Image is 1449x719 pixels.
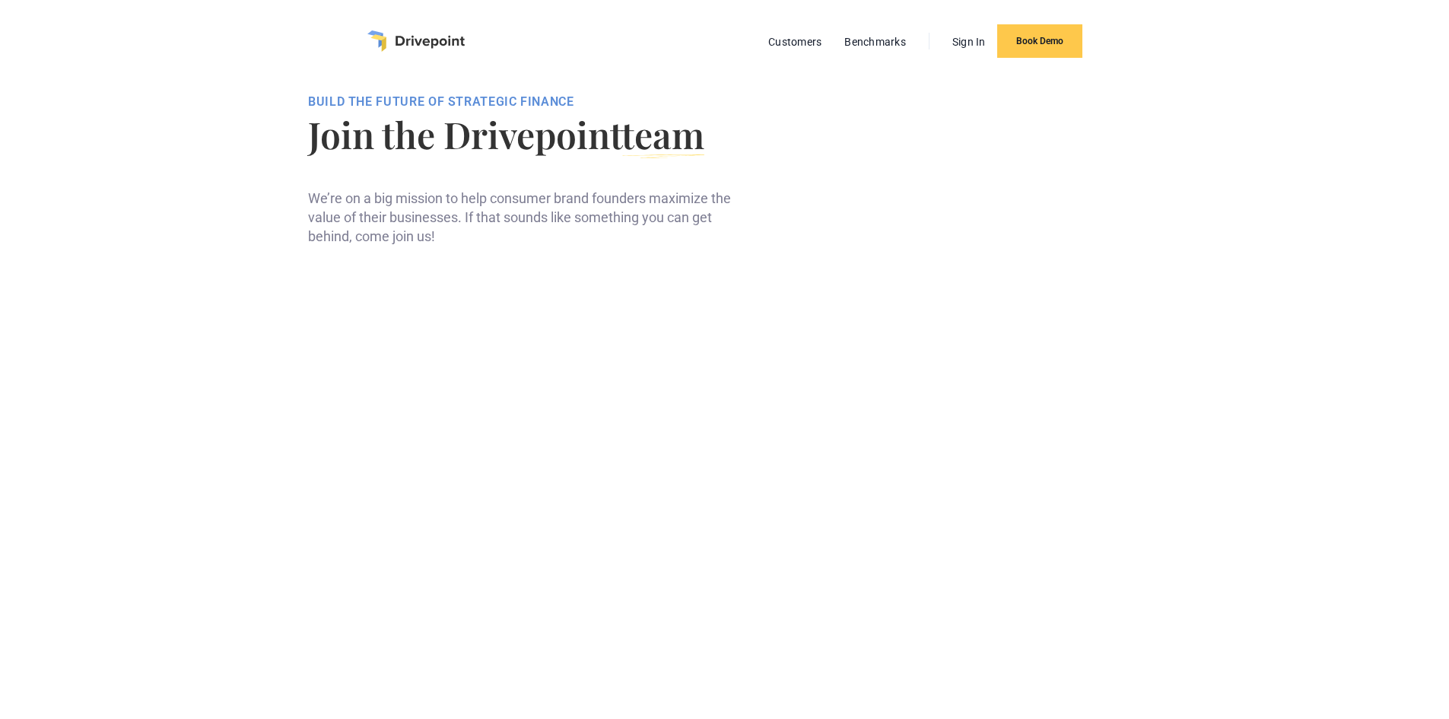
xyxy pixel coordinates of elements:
[621,110,704,158] span: team
[837,32,914,52] a: Benchmarks
[997,24,1082,58] a: Book Demo
[308,189,751,247] p: We’re on a big mission to help consumer brand founders maximize the value of their businesses. If...
[945,32,993,52] a: Sign In
[308,116,751,152] h1: Join the Drivepoint
[761,32,829,52] a: Customers
[367,30,465,52] a: home
[308,94,751,110] div: BUILD THE FUTURE OF STRATEGIC FINANCE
